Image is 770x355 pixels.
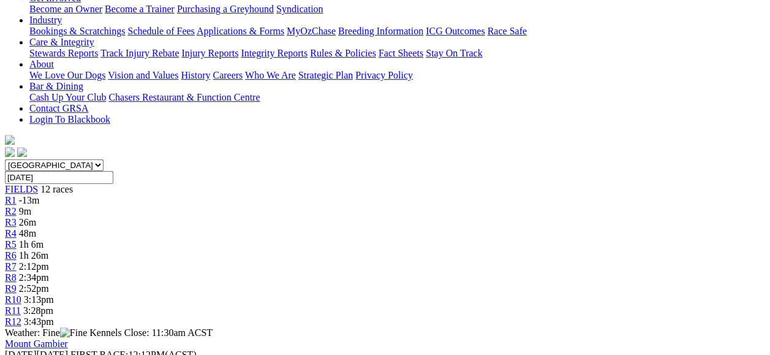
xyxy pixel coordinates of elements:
a: ICG Outcomes [426,26,485,36]
span: 2:12pm [19,261,49,272]
a: Breeding Information [338,26,423,36]
span: 2:34pm [19,272,49,283]
span: Kennels Close: 11:30am ACST [89,327,213,338]
a: Cash Up Your Club [29,92,106,102]
a: Bar & Dining [29,81,83,91]
a: Vision and Values [108,70,178,80]
span: 3:43pm [24,316,54,327]
a: Syndication [276,4,323,14]
a: R6 [5,250,17,261]
a: Become an Owner [29,4,102,14]
div: Get Involved [29,4,765,15]
a: R5 [5,239,17,250]
span: 3:28pm [23,305,53,316]
input: Select date [5,171,113,184]
a: We Love Our Dogs [29,70,105,80]
span: 1h 6m [19,239,43,250]
a: Become a Trainer [105,4,175,14]
span: 1h 26m [19,250,48,261]
a: Mount Gambier [5,338,68,349]
a: Track Injury Rebate [100,48,179,58]
img: Fine [60,327,87,338]
span: 9m [19,206,31,216]
a: Login To Blackbook [29,114,110,124]
a: Purchasing a Greyhound [177,4,274,14]
a: R7 [5,261,17,272]
a: Schedule of Fees [127,26,194,36]
a: R3 [5,217,17,227]
a: Stewards Reports [29,48,98,58]
a: R11 [5,305,21,316]
a: R2 [5,206,17,216]
div: Industry [29,26,765,37]
a: About [29,59,54,69]
span: 3:13pm [24,294,54,305]
a: R9 [5,283,17,294]
span: 26m [19,217,36,227]
a: R4 [5,228,17,239]
div: Care & Integrity [29,48,765,59]
a: R10 [5,294,21,305]
img: logo-grsa-white.png [5,135,15,145]
a: MyOzChase [287,26,336,36]
a: Integrity Reports [241,48,308,58]
span: -13m [19,195,40,205]
a: Stay On Track [426,48,482,58]
a: Chasers Restaurant & Function Centre [108,92,260,102]
a: R8 [5,272,17,283]
a: Industry [29,15,62,25]
span: 2:52pm [19,283,49,294]
a: Fact Sheets [379,48,423,58]
a: Strategic Plan [298,70,353,80]
a: Who We Are [245,70,296,80]
span: 48m [19,228,36,239]
img: twitter.svg [17,147,27,157]
a: R12 [5,316,21,327]
a: History [181,70,210,80]
img: facebook.svg [5,147,15,157]
span: 12 races [40,184,73,194]
a: Race Safe [487,26,526,36]
span: Weather: Fine [5,327,89,338]
a: Injury Reports [181,48,238,58]
a: Bookings & Scratchings [29,26,125,36]
a: FIELDS [5,184,38,194]
a: Rules & Policies [310,48,376,58]
a: Privacy Policy [355,70,413,80]
a: Careers [213,70,243,80]
a: Care & Integrity [29,37,94,47]
div: About [29,70,765,81]
a: R1 [5,195,17,205]
a: Applications & Forms [197,26,284,36]
div: Bar & Dining [29,92,765,103]
a: Contact GRSA [29,103,88,113]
